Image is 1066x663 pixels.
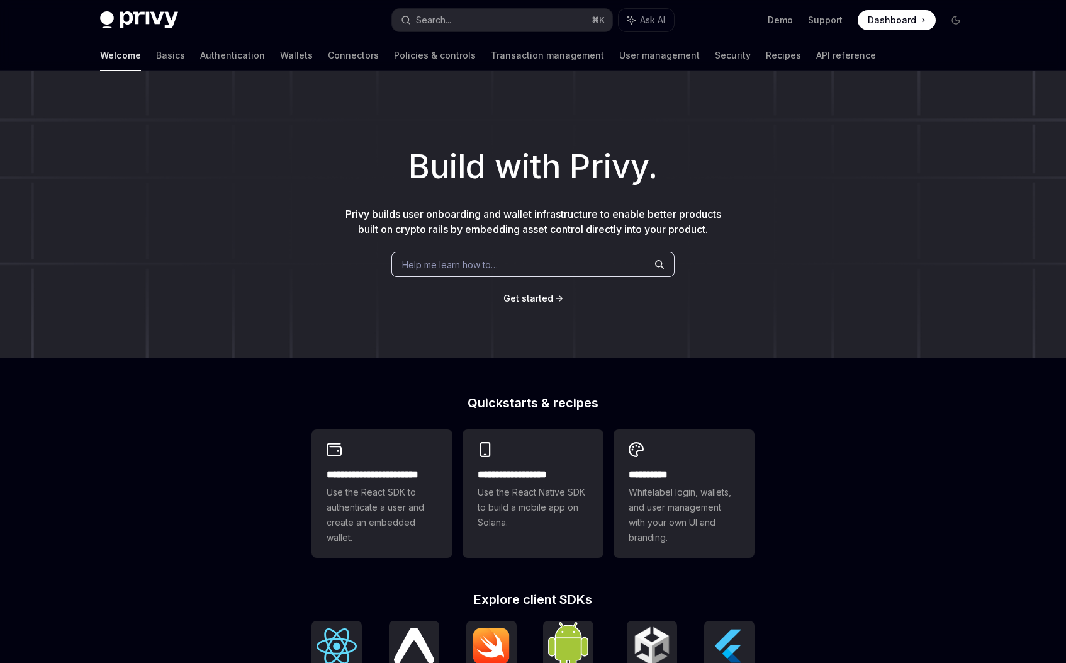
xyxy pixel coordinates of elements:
span: Use the React Native SDK to build a mobile app on Solana. [478,485,588,530]
a: User management [619,40,700,71]
a: Policies & controls [394,40,476,71]
button: Search...⌘K [392,9,612,31]
button: Toggle dark mode [946,10,966,30]
a: Transaction management [491,40,604,71]
h1: Build with Privy. [20,142,1046,191]
a: **** *****Whitelabel login, wallets, and user management with your own UI and branding. [614,429,755,558]
a: **** **** **** ***Use the React Native SDK to build a mobile app on Solana. [463,429,603,558]
div: Search... [416,13,451,28]
span: Whitelabel login, wallets, and user management with your own UI and branding. [629,485,739,545]
button: Ask AI [619,9,674,31]
span: Use the React SDK to authenticate a user and create an embedded wallet. [327,485,437,545]
a: Dashboard [858,10,936,30]
span: Help me learn how to… [402,258,498,271]
a: Get started [503,292,553,305]
h2: Quickstarts & recipes [311,397,755,409]
span: Dashboard [868,14,916,26]
a: Connectors [328,40,379,71]
a: Recipes [766,40,801,71]
a: API reference [816,40,876,71]
span: ⌘ K [592,15,605,25]
a: Security [715,40,751,71]
a: Basics [156,40,185,71]
h2: Explore client SDKs [311,593,755,606]
a: Support [808,14,843,26]
a: Authentication [200,40,265,71]
span: Ask AI [640,14,665,26]
a: Demo [768,14,793,26]
img: dark logo [100,11,178,29]
span: Get started [503,293,553,303]
a: Wallets [280,40,313,71]
span: Privy builds user onboarding and wallet infrastructure to enable better products built on crypto ... [345,208,721,235]
a: Welcome [100,40,141,71]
